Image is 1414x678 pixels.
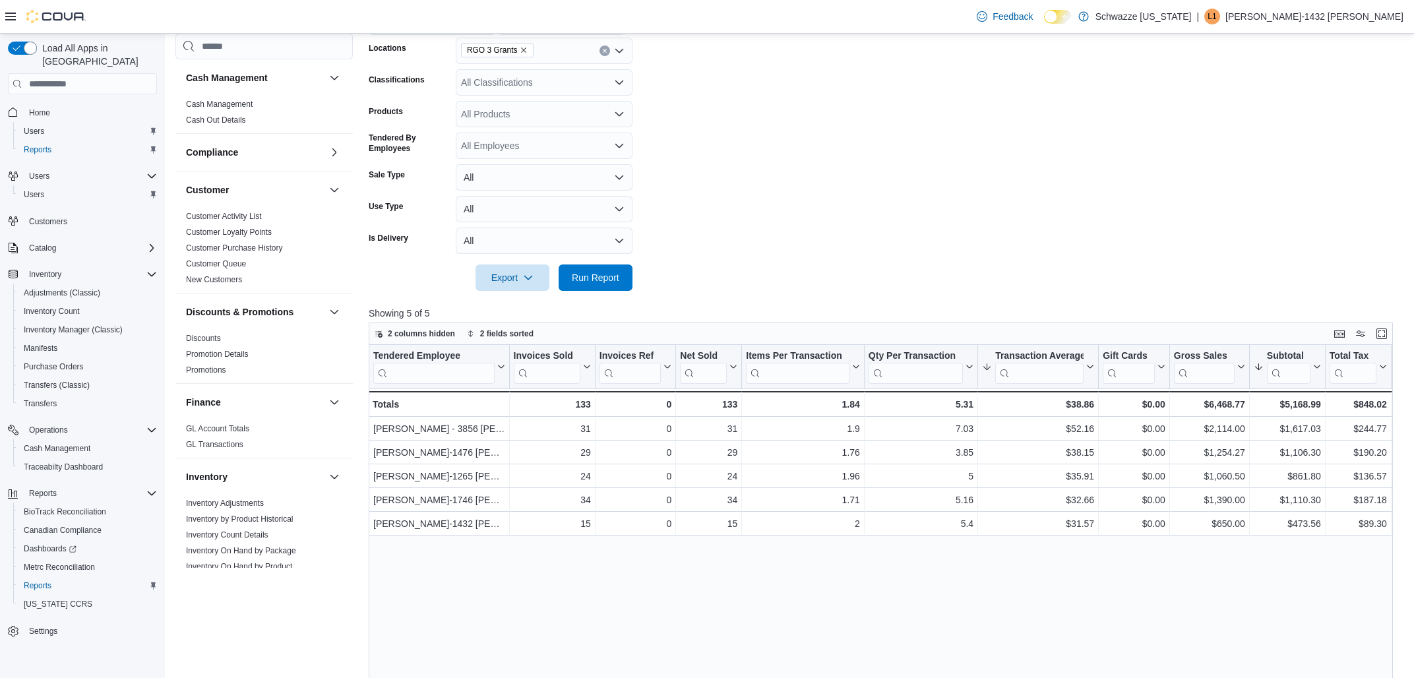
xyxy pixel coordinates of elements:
[1267,350,1310,384] div: Subtotal
[24,343,57,354] span: Manifests
[369,106,403,117] label: Products
[388,328,455,339] span: 2 columns hidden
[18,459,157,475] span: Traceabilty Dashboard
[13,439,162,458] button: Cash Management
[373,350,505,384] button: Tendered Employee
[326,394,342,410] button: Finance
[24,168,55,184] button: Users
[13,122,162,140] button: Users
[186,99,253,109] span: Cash Management
[982,516,1094,532] div: $31.57
[18,541,157,557] span: Dashboards
[24,580,51,591] span: Reports
[373,421,505,437] div: [PERSON_NAME] - 3856 [PERSON_NAME]
[746,445,860,461] div: 1.76
[746,396,860,412] div: 1.84
[869,421,973,437] div: 7.03
[18,123,157,139] span: Users
[18,322,157,338] span: Inventory Manager (Classic)
[599,350,672,384] button: Invoices Ref
[1103,469,1165,485] div: $0.00
[18,359,157,375] span: Purchase Orders
[18,142,157,158] span: Reports
[369,326,460,342] button: 2 columns hidden
[467,44,518,57] span: RGO 3 Grants
[680,469,737,485] div: 24
[186,562,292,571] a: Inventory On Hand by Product
[186,546,296,555] a: Inventory On Hand by Package
[29,626,57,636] span: Settings
[982,469,1094,485] div: $35.91
[18,359,89,375] a: Purchase Orders
[13,394,162,413] button: Transfers
[513,350,580,363] div: Invoices Sold
[18,142,57,158] a: Reports
[18,285,106,301] a: Adjustments (Classic)
[513,493,590,508] div: 34
[186,100,253,109] a: Cash Management
[456,196,632,222] button: All
[18,504,111,520] a: BioTrack Reconciliation
[1103,350,1165,384] button: Gift Cards
[186,439,243,450] span: GL Transactions
[326,304,342,320] button: Discounts & Promotions
[1196,9,1199,24] p: |
[3,421,162,439] button: Operations
[326,182,342,198] button: Customer
[373,516,505,532] div: [PERSON_NAME]-1432 [PERSON_NAME]
[680,350,727,363] div: Net Sold
[18,522,107,538] a: Canadian Compliance
[26,10,86,23] img: Cova
[186,514,293,524] a: Inventory by Product Historical
[186,115,246,125] a: Cash Out Details
[1103,493,1165,508] div: $0.00
[1330,516,1387,532] div: $89.30
[995,350,1084,363] div: Transaction Average
[18,441,157,456] span: Cash Management
[456,164,632,191] button: All
[513,421,590,437] div: 31
[18,187,157,202] span: Users
[18,303,157,319] span: Inventory Count
[1103,421,1165,437] div: $0.00
[746,350,860,384] button: Items Per Transaction
[13,284,162,302] button: Adjustments (Classic)
[186,470,324,483] button: Inventory
[18,504,157,520] span: BioTrack Reconciliation
[1254,350,1321,384] button: Subtotal
[513,350,580,384] div: Invoices Sold
[186,440,243,449] a: GL Transactions
[369,169,405,180] label: Sale Type
[746,493,860,508] div: 1.71
[373,350,495,363] div: Tendered Employee
[326,469,342,485] button: Inventory
[24,189,44,200] span: Users
[1254,493,1321,508] div: $1,110.30
[24,443,90,454] span: Cash Management
[572,271,619,284] span: Run Report
[24,422,73,438] button: Operations
[175,330,353,383] div: Discounts & Promotions
[1330,350,1387,384] button: Total Tax
[24,214,73,230] a: Customers
[513,350,590,384] button: Invoices Sold
[186,183,229,197] h3: Customer
[1103,445,1165,461] div: $0.00
[13,376,162,394] button: Transfers (Classic)
[982,350,1094,384] button: Transaction Average
[559,264,632,291] button: Run Report
[369,201,403,212] label: Use Type
[599,396,672,412] div: 0
[18,578,157,594] span: Reports
[3,621,162,640] button: Settings
[29,243,56,253] span: Catalog
[1330,396,1387,412] div: $848.02
[599,350,661,384] div: Invoices Ref
[369,43,406,53] label: Locations
[680,445,737,461] div: 29
[746,516,860,532] div: 2
[18,559,157,575] span: Metrc Reconciliation
[18,578,57,594] a: Reports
